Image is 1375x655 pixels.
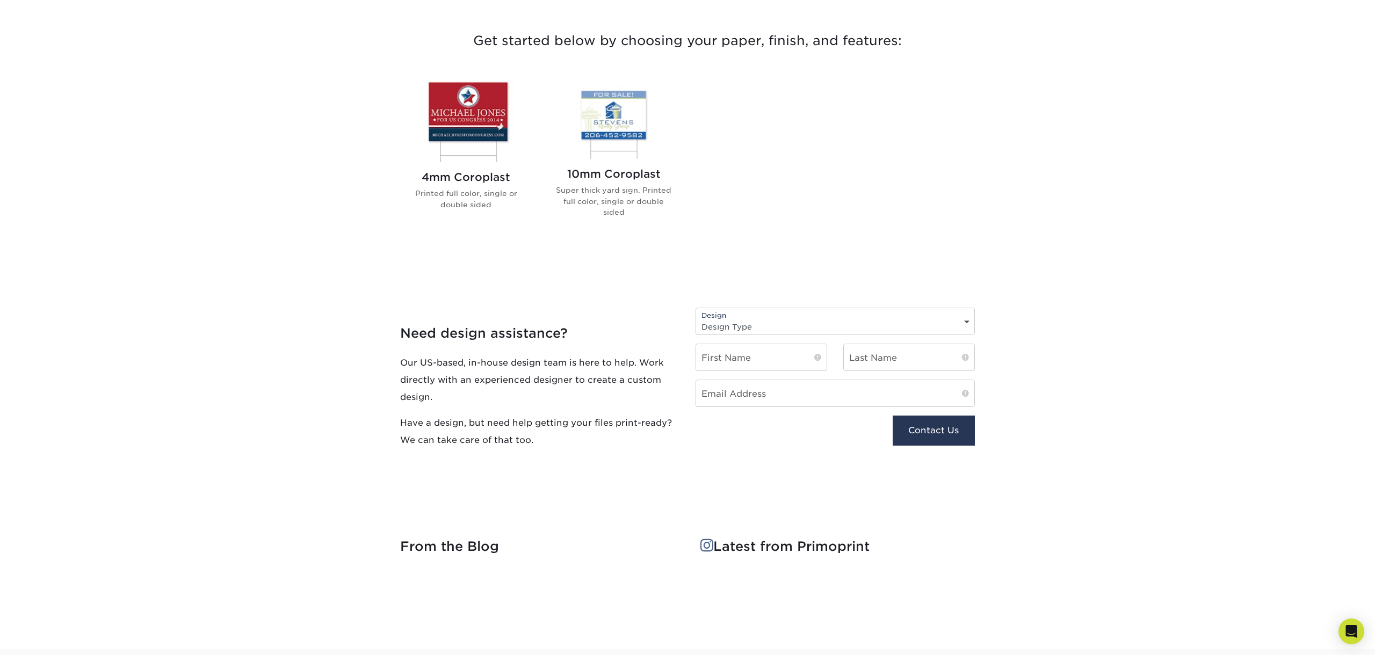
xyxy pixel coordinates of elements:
div: Open Intercom Messenger [1338,618,1364,644]
h4: Need design assistance? [400,325,679,341]
a: 4mm Coroplast Signs 4mm Coroplast Printed full color, single or double sided [405,78,527,235]
p: Our US-based, in-house design team is here to help. Work directly with an experienced designer to... [400,354,679,405]
p: Have a design, but need help getting your files print-ready? We can take care of that too. [400,414,679,448]
h4: Latest from Primoprint [700,539,975,555]
iframe: Google Customer Reviews [3,622,91,651]
button: Contact Us [893,416,975,446]
h3: Get started below by choosing your paper, finish, and features: [373,17,1002,65]
a: 10mm Coroplast Signs 10mm Coroplast Super thick yard sign. Printed full color, single or double s... [553,78,675,235]
h2: 10mm Coroplast [553,168,675,180]
p: Printed full color, single or double sided [405,188,527,210]
img: 4mm Coroplast Signs [405,78,527,162]
p: Super thick yard sign. Printed full color, single or double sided [553,185,675,217]
h2: 4mm Coroplast [405,171,527,184]
iframe: reCAPTCHA [696,416,840,453]
img: 10mm Coroplast Signs [553,78,675,159]
h4: From the Blog [400,539,675,555]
